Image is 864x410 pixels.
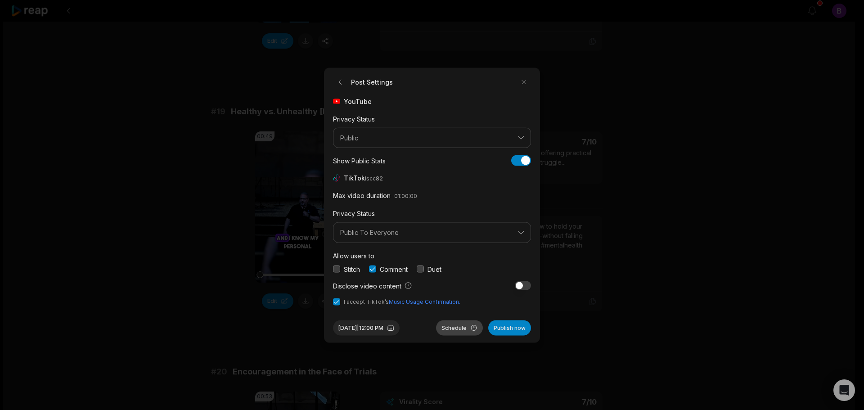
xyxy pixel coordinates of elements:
button: Schedule [436,320,483,335]
label: Max video duration [333,192,391,199]
div: Show Public Stats [333,156,386,165]
label: Disclose video content [333,281,412,290]
button: Publish now [488,320,531,335]
span: TikTok [344,173,385,183]
span: Public To Everyone [340,229,511,237]
label: Privacy Status [333,210,375,217]
label: Comment [380,264,408,274]
h2: Post Settings [333,75,393,89]
span: YouTube [344,96,372,106]
span: I accept TikTok’s [344,297,460,306]
button: Public [333,127,531,148]
span: Public [340,134,511,142]
label: Privacy Status [333,115,375,122]
a: Music Usage Confirmation. [389,298,460,305]
span: lscc82 [365,175,383,182]
label: Duet [427,264,441,274]
button: [DATE]|12:00 PM [333,320,400,335]
label: Stitch [344,264,360,274]
label: Allow users to [333,252,374,259]
span: 01:00:00 [394,193,417,199]
button: Public To Everyone [333,222,531,243]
